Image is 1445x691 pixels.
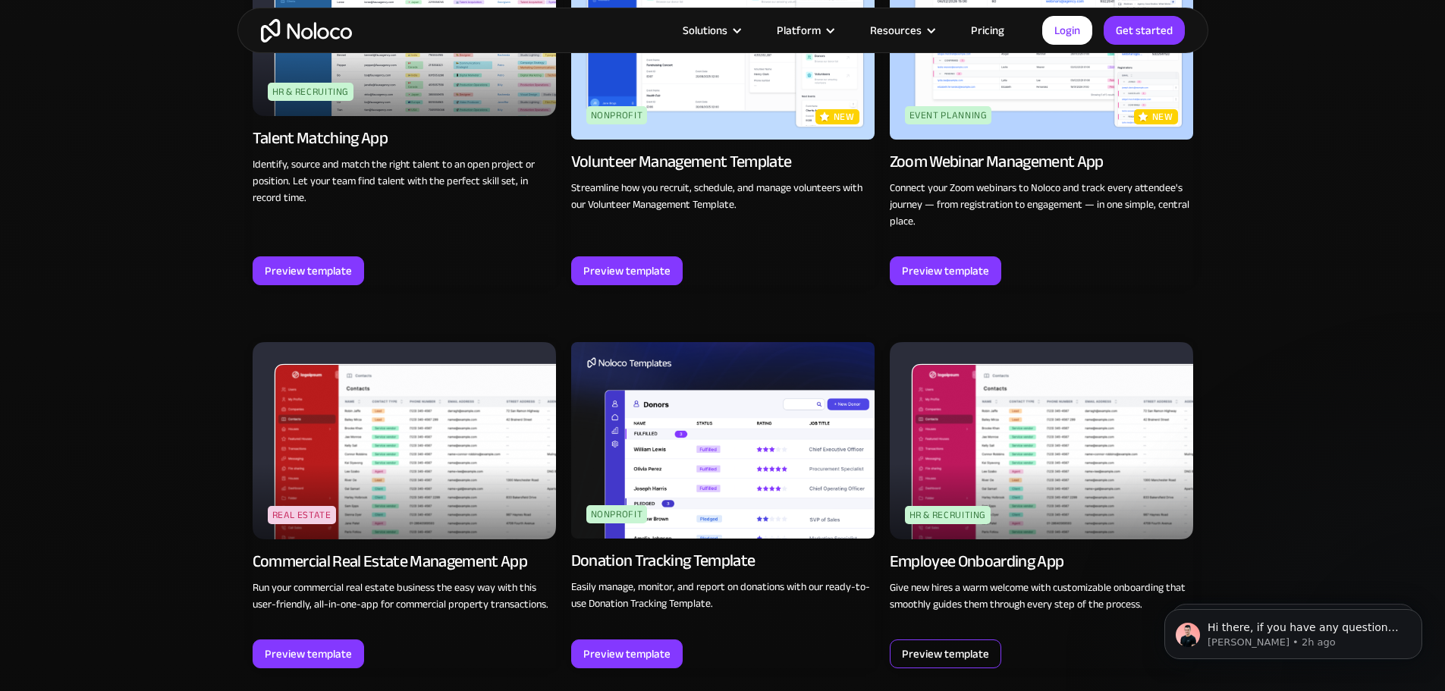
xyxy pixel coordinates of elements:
[253,127,388,149] div: Talent Matching App
[683,20,727,40] div: Solutions
[890,579,1193,613] p: Give new hires a warm welcome with customizable onboarding that smoothly guides them through ever...
[586,106,648,124] div: Nonprofit
[268,506,336,524] div: Real Estate
[890,551,1064,572] div: Employee Onboarding App
[890,342,1193,668] a: HR & RecruitingEmployee Onboarding AppGive new hires a warm welcome with customizable onboarding ...
[1042,16,1092,45] a: Login
[253,342,556,668] a: Real EstateCommercial Real Estate Management AppRun your commercial real estate business the easy...
[902,261,989,281] div: Preview template
[571,550,755,571] div: Donation Tracking Template
[905,506,991,524] div: HR & Recruiting
[890,151,1104,172] div: Zoom Webinar Management App
[571,180,875,213] p: Streamline how you recruit, schedule, and manage volunteers with our Volunteer Management Template.
[1104,16,1185,45] a: Get started
[253,579,556,613] p: Run your commercial real estate business the easy way with this user-friendly, all-in-one-app for...
[905,106,992,124] div: Event Planning
[777,20,821,40] div: Platform
[265,644,352,664] div: Preview template
[664,20,758,40] div: Solutions
[571,151,792,172] div: Volunteer Management Template
[571,342,875,668] a: NonprofitDonation Tracking TemplateEasily manage, monitor, and report on donations with our ready...
[571,579,875,612] p: Easily manage, monitor, and report on donations with our ready-to-use Donation Tracking Template.
[834,109,855,124] p: new
[870,20,922,40] div: Resources
[586,505,648,523] div: Nonprofit
[253,156,556,206] p: Identify, source and match the right talent to an open project or position. Let your team find ta...
[890,180,1193,230] p: Connect your Zoom webinars to Noloco and track every attendee's journey — from registration to en...
[265,261,352,281] div: Preview template
[952,20,1023,40] a: Pricing
[268,83,354,101] div: HR & Recruiting
[851,20,952,40] div: Resources
[758,20,851,40] div: Platform
[902,644,989,664] div: Preview template
[253,551,528,572] div: Commercial Real Estate Management App
[1152,109,1173,124] p: new
[583,644,671,664] div: Preview template
[261,19,352,42] a: home
[1142,577,1445,683] iframe: Intercom notifications message
[583,261,671,281] div: Preview template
